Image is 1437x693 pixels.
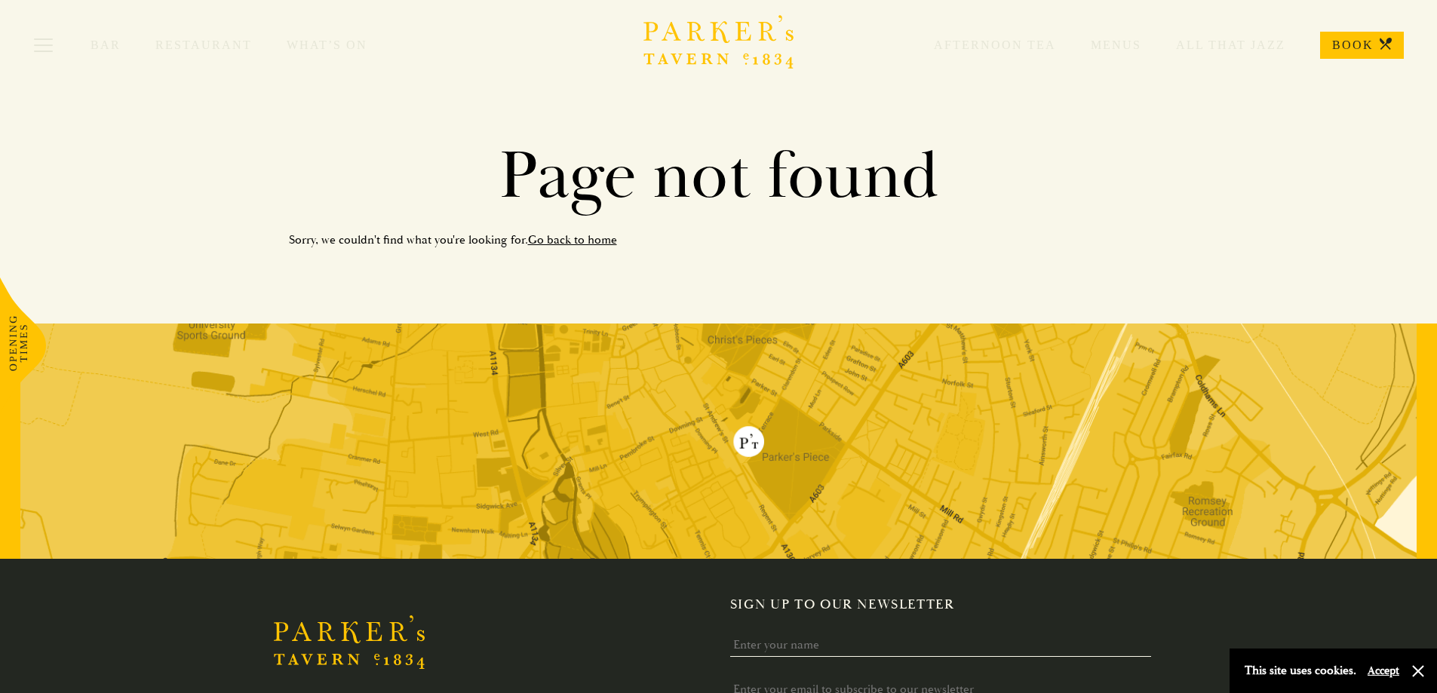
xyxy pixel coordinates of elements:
button: Close and accept [1411,664,1426,679]
button: Accept [1368,664,1399,678]
a: Go back to home [528,232,617,247]
img: map [20,324,1417,559]
h2: Sign up to our newsletter [730,596,1164,613]
p: This site uses cookies. [1245,660,1356,682]
p: Sorry, we couldn't find what you're looking for. [289,229,1149,251]
input: Enter your name [730,633,1152,657]
h1: Page not found [289,136,1149,217]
